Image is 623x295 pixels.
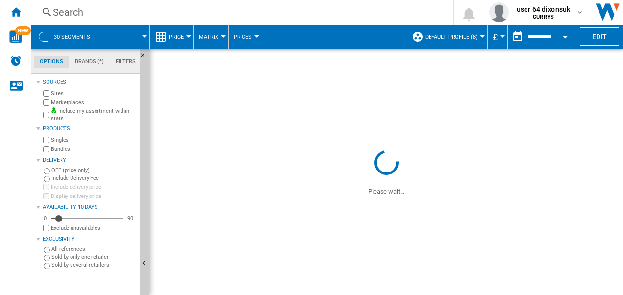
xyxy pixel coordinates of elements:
[517,4,570,14] span: user 64 dixonsuk
[140,49,151,67] button: Hide
[51,261,136,269] label: Sold by several retailers
[51,174,136,182] label: Include Delivery Fee
[51,146,136,153] label: Bundles
[488,25,508,49] md-menu: Currency
[43,99,49,106] input: Marketplaces
[53,5,427,19] div: Search
[234,25,257,49] button: Prices
[10,55,22,67] img: alerts-logo.svg
[43,137,49,143] input: Singles
[34,56,69,68] md-tab-item: Options
[43,90,49,97] input: Sites
[425,25,482,49] button: Default profile (8)
[43,109,49,121] input: Include my assortment within stats
[425,34,478,40] span: Default profile (8)
[508,27,527,47] button: md-calendar
[43,235,136,243] div: Exclusivity
[199,34,218,40] span: Matrix
[51,224,136,232] label: Exclude unavailables
[51,90,136,97] label: Sites
[44,168,50,174] input: OFF (price only)
[493,32,498,42] span: £
[51,136,136,144] label: Singles
[44,255,50,261] input: Sold by only one retailer
[51,214,123,223] md-slider: Availability
[15,26,31,35] span: NEW
[199,25,223,49] button: Matrix
[125,215,136,222] div: 90
[43,184,49,190] input: Include delivery price
[412,25,482,49] div: Default profile (8)
[51,107,136,123] label: Include my assortment within stats
[44,247,50,253] input: All references
[43,193,49,199] input: Display delivery price
[155,25,189,49] div: Price
[533,14,554,20] b: CURRYS
[489,2,509,22] img: profile.jpg
[110,56,142,68] md-tab-item: Filters
[9,30,22,43] img: wise-card.svg
[169,34,184,40] span: Price
[169,25,189,49] button: Price
[51,167,136,174] label: OFF (price only)
[44,176,50,182] input: Include Delivery Fee
[43,156,136,164] div: Delivery
[43,125,136,133] div: Products
[41,215,49,222] div: 0
[44,263,50,269] input: Sold by several retailers
[234,34,252,40] span: Prices
[43,203,136,211] div: Availability 10 Days
[43,146,49,152] input: Bundles
[51,183,136,191] label: Include delivery price
[580,27,619,46] button: Edit
[51,193,136,200] label: Display delivery price
[51,253,136,261] label: Sold by only one retailer
[43,78,136,86] div: Sources
[36,25,144,49] div: 30 segments
[51,246,136,253] label: All references
[368,188,405,195] ng-transclude: Please wait...
[54,25,100,49] button: 30 segments
[43,225,49,231] input: Display delivery price
[493,25,503,49] button: £
[69,56,110,68] md-tab-item: Brands (*)
[51,107,57,113] img: mysite-bg-18x18.png
[556,26,574,44] button: Open calendar
[54,34,90,40] span: 30 segments
[51,99,136,106] label: Marketplaces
